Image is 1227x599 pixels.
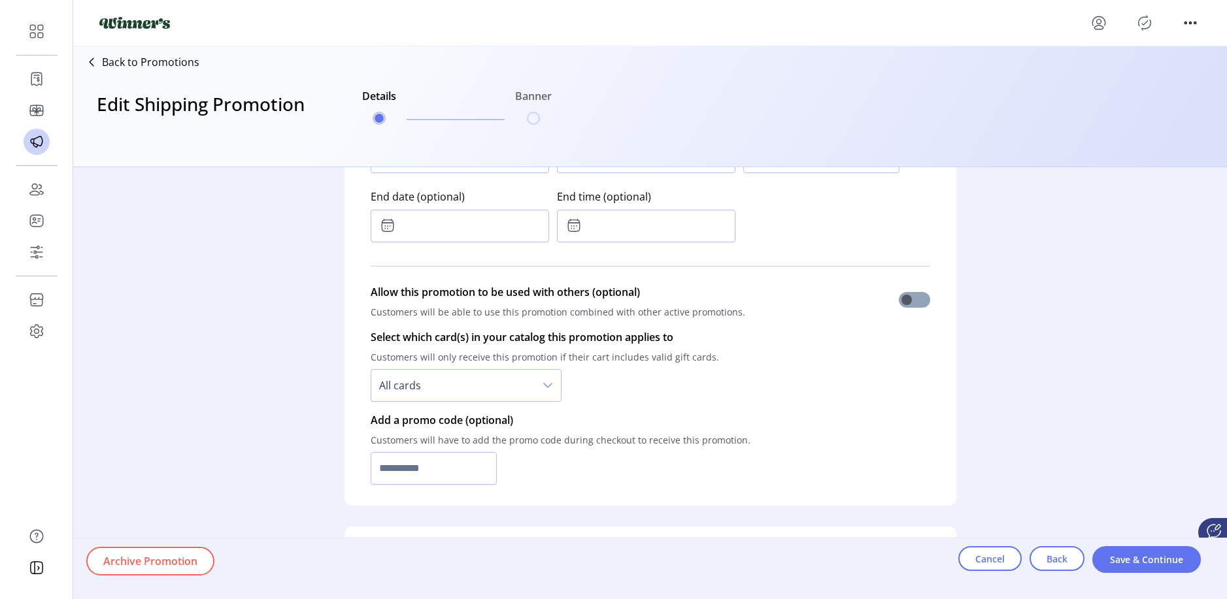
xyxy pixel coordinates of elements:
[535,370,561,401] div: dropdown trigger
[1030,546,1084,571] button: Back
[99,17,170,29] img: logo
[1109,553,1184,566] span: Save & Continue
[1047,552,1067,566] span: Back
[371,412,750,428] p: Add a promo code (optional)
[371,345,719,369] p: Customers will only receive this promotion if their cart includes valid gift cards.
[371,370,535,401] span: All cards
[371,184,549,210] label: End date (optional)
[362,88,396,112] h6: Details
[102,54,199,70] p: Back to Promotions
[86,547,214,575] button: Archive Promotion
[557,184,735,210] label: End time (optional)
[1092,546,1201,573] button: Save & Continue
[371,284,745,300] p: Allow this promotion to be used with others (optional)
[1134,12,1155,33] button: Publisher Panel
[958,546,1022,571] button: Cancel
[97,90,305,144] h3: Edit Shipping Promotion
[1180,12,1201,33] button: menu
[371,428,750,452] p: Customers will have to add the promo code during checkout to receive this promotion.
[371,300,745,324] p: Customers will be able to use this promotion combined with other active promotions.
[975,552,1005,566] span: Cancel
[103,553,197,569] span: Archive Promotion
[1088,12,1109,33] button: menu
[371,329,719,345] p: Select which card(s) in your catalog this promotion applies to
